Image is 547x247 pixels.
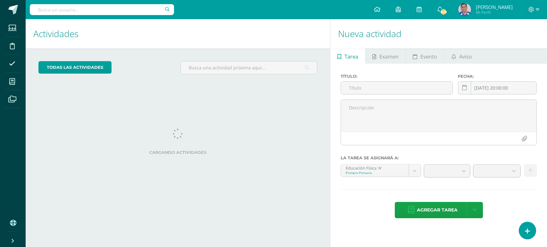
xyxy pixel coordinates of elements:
[476,4,513,10] span: [PERSON_NAME]
[458,74,536,79] label: Fecha:
[38,61,112,74] a: todas las Actividades
[346,164,403,171] div: Educación Física 'A'
[341,155,537,160] label: La tarea se asignará a:
[476,10,513,15] span: Mi Perfil
[346,171,403,175] div: Primero Primaria
[379,49,399,64] span: Examen
[444,48,479,64] a: Aviso
[459,49,472,64] span: Aviso
[341,164,420,177] a: Educación Física 'A'Primero Primaria
[30,4,174,15] input: Busca un usuario...
[406,48,444,64] a: Evento
[458,82,536,94] input: Fecha de entrega
[38,150,317,155] label: Cargando actividades
[181,61,317,74] input: Busca una actividad próxima aquí...
[341,82,452,94] input: Título
[366,48,406,64] a: Examen
[420,49,437,64] span: Evento
[344,49,358,64] span: Tarea
[33,19,322,48] h1: Actividades
[458,3,471,16] img: a70d0038ccf6c87a58865f66233eda2a.png
[338,19,539,48] h1: Nueva actividad
[341,74,453,79] label: Título:
[330,48,365,64] a: Tarea
[440,8,447,15] span: 829
[417,202,458,218] span: Agregar tarea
